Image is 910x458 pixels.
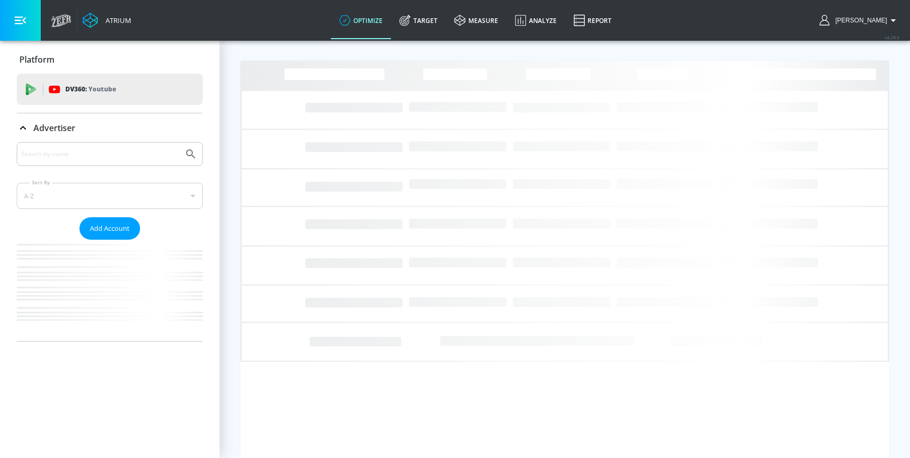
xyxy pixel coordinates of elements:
p: Advertiser [33,122,75,134]
p: Platform [19,54,54,65]
a: Report [565,2,620,39]
a: measure [446,2,506,39]
a: Target [391,2,446,39]
p: Youtube [88,84,116,95]
div: Advertiser [17,142,203,341]
span: login as: amanda.cermak@zefr.com [831,17,887,24]
nav: list of Advertiser [17,240,203,341]
button: [PERSON_NAME] [820,14,900,27]
span: v 4.28.0 [885,34,900,40]
div: Atrium [101,16,131,25]
label: Sort By [30,179,52,186]
span: Add Account [90,222,130,234]
p: DV360: [65,84,116,95]
input: Search by name [21,147,179,161]
div: Platform [17,45,203,74]
div: A-Z [17,183,203,209]
div: Advertiser [17,113,203,143]
button: Add Account [79,217,140,240]
a: Analyze [506,2,565,39]
a: Atrium [83,13,131,28]
div: DV360: Youtube [17,74,203,105]
a: optimize [331,2,391,39]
